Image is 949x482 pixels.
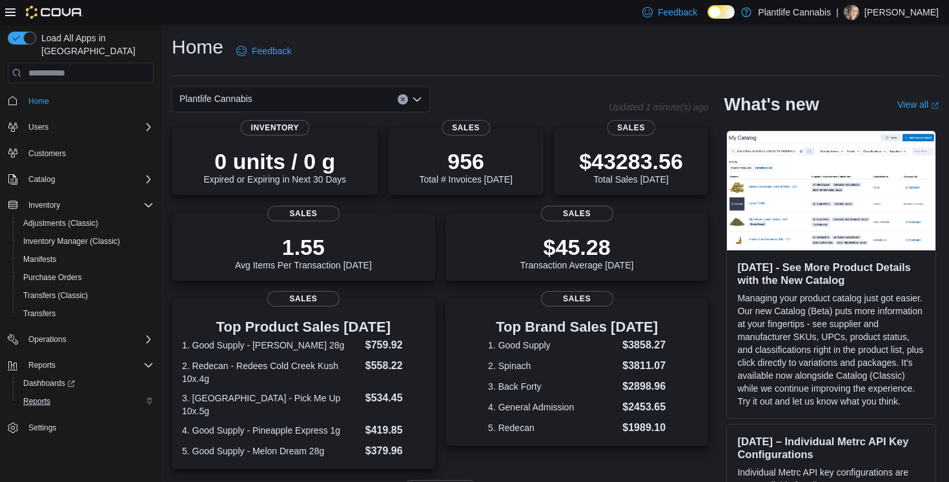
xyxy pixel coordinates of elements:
[18,376,80,391] a: Dashboards
[231,38,296,64] a: Feedback
[23,272,82,283] span: Purchase Orders
[488,380,617,393] dt: 3. Back Forty
[23,146,71,161] a: Customers
[488,339,617,352] dt: 1. Good Supply
[267,206,340,221] span: Sales
[622,358,666,374] dd: $3811.07
[8,86,154,470] nav: Complex example
[3,418,159,437] button: Settings
[23,197,154,213] span: Inventory
[18,252,61,267] a: Manifests
[724,94,819,115] h2: What's new
[18,234,125,249] a: Inventory Manager (Classic)
[23,378,75,388] span: Dashboards
[28,96,49,106] span: Home
[3,144,159,163] button: Customers
[3,330,159,348] button: Operations
[3,91,159,110] button: Home
[13,374,159,392] a: Dashboards
[13,268,159,286] button: Purchase Orders
[18,306,154,321] span: Transfers
[203,148,346,185] div: Expired or Expiring in Next 30 Days
[23,92,154,108] span: Home
[579,148,683,174] p: $43283.56
[23,332,154,347] span: Operations
[607,120,655,136] span: Sales
[241,120,310,136] span: Inventory
[864,5,939,20] p: [PERSON_NAME]
[609,102,708,112] p: Updated 1 minute(s) ago
[488,359,617,372] dt: 2. Spinach
[365,423,425,438] dd: $419.85
[18,270,154,285] span: Purchase Orders
[365,443,425,459] dd: $379.96
[419,148,512,185] div: Total # Invoices [DATE]
[412,94,422,105] button: Open list of options
[13,392,159,410] button: Reports
[622,379,666,394] dd: $2898.96
[182,339,360,352] dt: 1. Good Supply - [PERSON_NAME] 28g
[23,290,88,301] span: Transfers (Classic)
[844,5,859,20] div: Stephanie Wiseman
[3,170,159,188] button: Catalog
[23,236,120,246] span: Inventory Manager (Classic)
[23,197,65,213] button: Inventory
[182,392,360,417] dt: 3. [GEOGRAPHIC_DATA] - Pick Me Up 10x.5g
[419,148,512,174] p: 956
[18,394,56,409] a: Reports
[442,120,490,136] span: Sales
[23,420,61,436] a: Settings
[182,319,425,335] h3: Top Product Sales [DATE]
[758,5,831,20] p: Plantlife Cannabis
[23,332,72,347] button: Operations
[622,399,666,415] dd: $2453.65
[579,148,683,185] div: Total Sales [DATE]
[13,214,159,232] button: Adjustments (Classic)
[13,286,159,305] button: Transfers (Classic)
[18,288,154,303] span: Transfers (Classic)
[13,305,159,323] button: Transfers
[203,148,346,174] p: 0 units / 0 g
[520,234,634,270] div: Transaction Average [DATE]
[28,360,56,370] span: Reports
[182,445,360,457] dt: 5. Good Supply - Melon Dream 28g
[23,145,154,161] span: Customers
[23,94,54,109] a: Home
[23,308,56,319] span: Transfers
[622,337,666,353] dd: $3858.27
[488,421,617,434] dt: 5. Redecan
[172,34,223,60] h1: Home
[3,196,159,214] button: Inventory
[488,401,617,414] dt: 4. General Admission
[182,424,360,437] dt: 4. Good Supply - Pineapple Express 1g
[252,45,291,57] span: Feedback
[897,99,939,110] a: View allExternal link
[28,200,60,210] span: Inventory
[23,419,154,436] span: Settings
[398,94,408,105] button: Clear input
[18,306,61,321] a: Transfers
[36,32,154,57] span: Load All Apps in [GEOGRAPHIC_DATA]
[18,270,87,285] a: Purchase Orders
[737,435,925,461] h3: [DATE] – Individual Metrc API Key Configurations
[179,91,252,106] span: Plantlife Cannabis
[23,357,61,373] button: Reports
[18,234,154,249] span: Inventory Manager (Classic)
[365,390,425,406] dd: $534.45
[28,174,55,185] span: Catalog
[658,6,697,19] span: Feedback
[28,148,66,159] span: Customers
[737,261,925,286] h3: [DATE] - See More Product Details with the New Catalog
[18,216,103,231] a: Adjustments (Classic)
[737,292,925,408] p: Managing your product catalog just got easier. Our new Catalog (Beta) puts more information at yo...
[13,250,159,268] button: Manifests
[3,356,159,374] button: Reports
[23,254,56,265] span: Manifests
[541,291,613,306] span: Sales
[23,218,98,228] span: Adjustments (Classic)
[18,216,154,231] span: Adjustments (Classic)
[836,5,839,20] p: |
[520,234,634,260] p: $45.28
[931,102,939,110] svg: External link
